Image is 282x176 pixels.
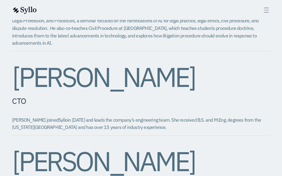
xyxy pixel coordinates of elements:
span: . [165,124,166,130]
span: [PERSON_NAME] has been a Visiting Lecturer in Law at [GEOGRAPHIC_DATA], where he has co-taught Ar... [12,10,259,46]
h2: [PERSON_NAME] [12,148,270,175]
h2: [PERSON_NAME] [12,63,270,91]
h5: CTO [12,96,270,106]
span: Syllo [58,117,67,123]
span: [PERSON_NAME] joined [12,117,58,123]
img: syllo [12,7,37,14]
span: in [DATE] and leads the company’s engineering team. She received B.S. and M.Eng. degrees from the... [12,117,261,130]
